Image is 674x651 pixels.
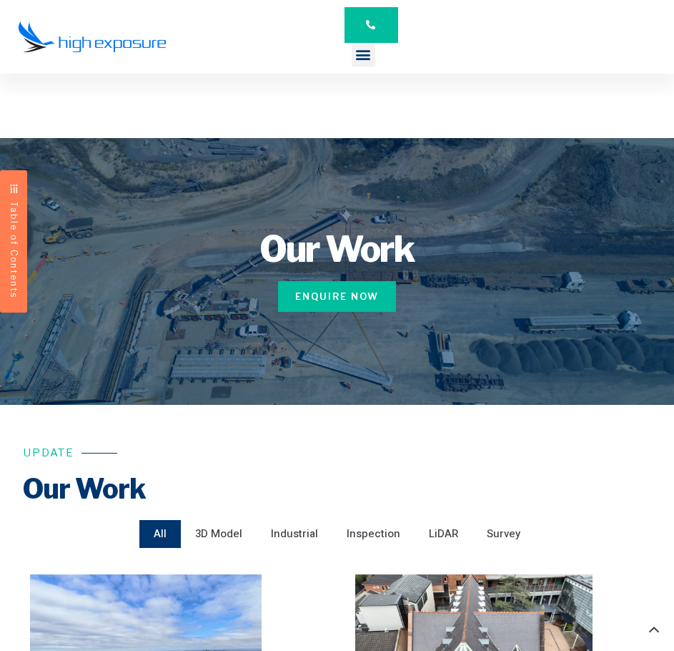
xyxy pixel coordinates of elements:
h2: Our Work [23,473,652,506]
h1: Our Work [7,231,667,267]
a: Enquire Now [278,281,396,313]
h6: Update [23,448,74,459]
span: Industrial [271,524,318,544]
img: Final-Logo copy [18,21,167,53]
span: Table of Contents [9,202,19,298]
div: Menu Toggle [352,43,375,67]
h1: Our Work [12,95,663,131]
span: LiDAR [429,524,458,544]
span: Survey [487,524,520,544]
span: All [154,524,167,544]
span: Enquire Now [295,290,379,304]
span: 3D Model [195,524,242,544]
span: Inspection [347,524,400,544]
